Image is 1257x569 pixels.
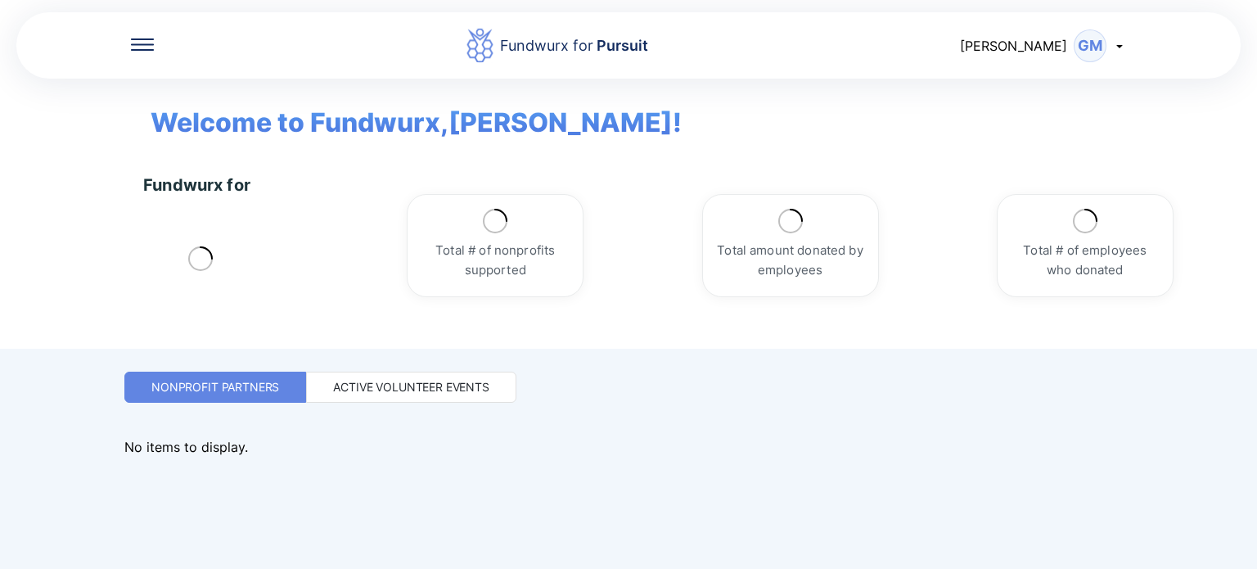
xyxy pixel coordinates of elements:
div: Total amount donated by employees [716,241,865,280]
div: GM [1074,29,1106,62]
span: Pursuit [593,37,648,54]
div: Total # of nonprofits supported [421,241,570,280]
div: Nonprofit Partners [151,379,279,395]
span: Welcome to Fundwurx, [PERSON_NAME] ! [126,79,682,142]
span: [PERSON_NAME] [960,38,1067,54]
div: Active Volunteer Events [333,379,489,395]
div: Fundwurx for [500,34,648,57]
div: Fundwurx for [143,175,250,195]
p: No items to display. [124,439,1133,455]
div: Total # of employees who donated [1011,241,1160,280]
